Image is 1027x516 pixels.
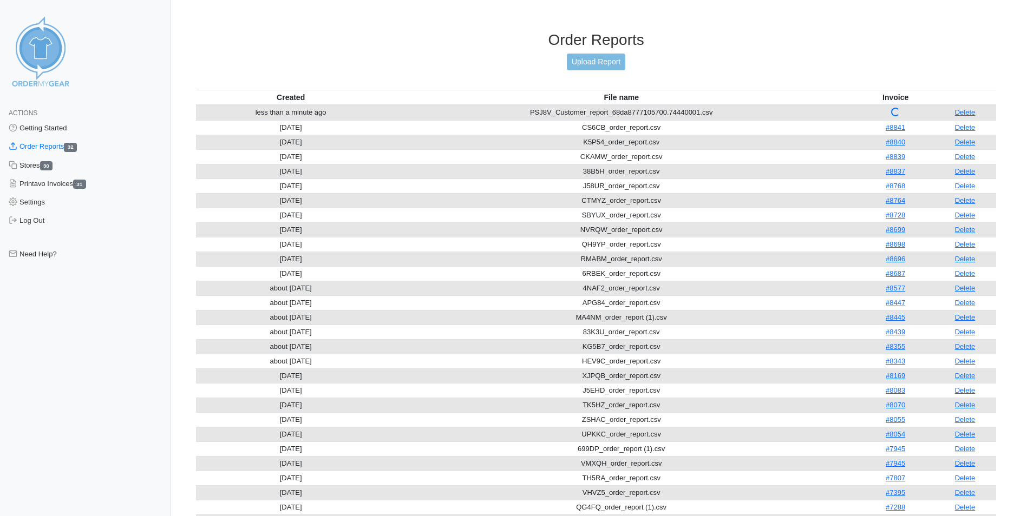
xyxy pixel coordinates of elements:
[886,372,905,380] a: #8169
[886,313,905,321] a: #8445
[385,120,857,135] td: CS6CB_order_report.csv
[385,441,857,456] td: 699DP_order_report (1).csv
[385,339,857,354] td: KG5B7_order_report.csv
[886,211,905,219] a: #8728
[886,299,905,307] a: #8447
[886,474,905,482] a: #7807
[385,208,857,222] td: SBYUX_order_report.csv
[955,153,976,161] a: Delete
[955,255,976,263] a: Delete
[955,357,976,365] a: Delete
[955,299,976,307] a: Delete
[196,266,385,281] td: [DATE]
[886,503,905,511] a: #7288
[955,386,976,394] a: Delete
[40,161,53,170] span: 30
[955,182,976,190] a: Delete
[955,196,976,204] a: Delete
[886,328,905,336] a: #8439
[385,266,857,281] td: 6RBEK_order_report.csv
[196,90,385,105] th: Created
[196,398,385,412] td: [DATE]
[385,193,857,208] td: CTMYZ_order_report.csv
[196,237,385,252] td: [DATE]
[196,456,385,471] td: [DATE]
[196,500,385,514] td: [DATE]
[886,167,905,175] a: #8837
[385,149,857,164] td: CKAMW_order_report.csv
[385,295,857,310] td: APG84_order_report.csv
[64,143,77,152] span: 32
[567,54,625,70] a: Upload Report
[886,255,905,263] a: #8696
[955,240,976,248] a: Delete
[196,339,385,354] td: about [DATE]
[955,226,976,234] a: Delete
[886,415,905,424] a: #8055
[196,383,385,398] td: [DATE]
[955,167,976,175] a: Delete
[196,281,385,295] td: about [DATE]
[886,488,905,497] a: #7395
[886,401,905,409] a: #8070
[886,138,905,146] a: #8840
[196,252,385,266] td: [DATE]
[385,456,857,471] td: VMXQH_order_report.csv
[955,474,976,482] a: Delete
[385,310,857,325] td: MA4NM_order_report (1).csv
[385,368,857,383] td: XJPQB_order_report.csv
[196,368,385,383] td: [DATE]
[886,182,905,190] a: #8768
[886,284,905,292] a: #8577
[196,31,996,49] h3: Order Reports
[955,488,976,497] a: Delete
[196,441,385,456] td: [DATE]
[886,459,905,467] a: #7945
[886,445,905,453] a: #7945
[385,135,857,149] td: K5P54_order_report.csv
[385,485,857,500] td: VHVZ5_order_report.csv
[196,208,385,222] td: [DATE]
[196,193,385,208] td: [DATE]
[886,226,905,234] a: #8699
[196,427,385,441] td: [DATE]
[955,445,976,453] a: Delete
[955,415,976,424] a: Delete
[385,354,857,368] td: HEV9C_order_report.csv
[196,310,385,325] td: about [DATE]
[955,138,976,146] a: Delete
[955,211,976,219] a: Delete
[385,500,857,514] td: QG4FQ_order_report (1).csv
[385,383,857,398] td: J5EHD_order_report.csv
[196,485,385,500] td: [DATE]
[385,222,857,237] td: NVRQW_order_report.csv
[955,328,976,336] a: Delete
[196,325,385,339] td: about [DATE]
[385,281,857,295] td: 4NAF2_order_report.csv
[857,90,934,105] th: Invoice
[955,108,976,116] a: Delete
[886,153,905,161] a: #8839
[886,240,905,248] a: #8698
[955,372,976,380] a: Delete
[385,105,857,121] td: PSJ8V_Customer_report_68da8777105700.74440001.csv
[886,357,905,365] a: #8343
[385,90,857,105] th: File name
[196,105,385,121] td: less than a minute ago
[886,123,905,131] a: #8841
[9,109,37,117] span: Actions
[385,252,857,266] td: RMABM_order_report.csv
[385,325,857,339] td: 83K3U_order_report.csv
[73,180,86,189] span: 31
[196,178,385,193] td: [DATE]
[955,284,976,292] a: Delete
[385,471,857,485] td: TH5RA_order_report.csv
[385,164,857,178] td: 38B5H_order_report.csv
[955,313,976,321] a: Delete
[886,196,905,204] a: #8764
[385,427,857,441] td: UPKKC_order_report.csv
[955,123,976,131] a: Delete
[196,295,385,310] td: about [DATE]
[955,342,976,350] a: Delete
[196,149,385,164] td: [DATE]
